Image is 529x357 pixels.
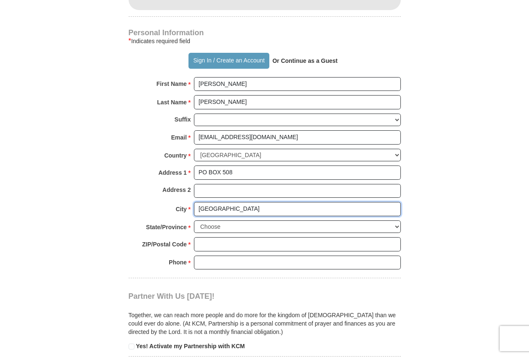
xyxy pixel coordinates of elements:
strong: State/Province [146,221,187,233]
strong: First Name [157,78,187,90]
strong: ZIP/Postal Code [142,238,187,250]
strong: Yes! Activate my Partnership with KCM [136,343,245,349]
strong: Last Name [157,96,187,108]
strong: Country [164,150,187,161]
strong: City [175,203,186,215]
strong: Or Continue as a Guest [272,57,338,64]
h4: Personal Information [129,29,401,36]
strong: Email [171,132,187,143]
p: Together, we can reach more people and do more for the kingdom of [DEMOGRAPHIC_DATA] than we coul... [129,311,401,336]
div: Indicates required field [129,36,401,46]
strong: Address 1 [158,167,187,178]
strong: Suffix [175,114,191,125]
strong: Phone [169,256,187,268]
span: Partner With Us [DATE]! [129,292,215,300]
button: Sign In / Create an Account [188,53,269,69]
strong: Address 2 [163,184,191,196]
